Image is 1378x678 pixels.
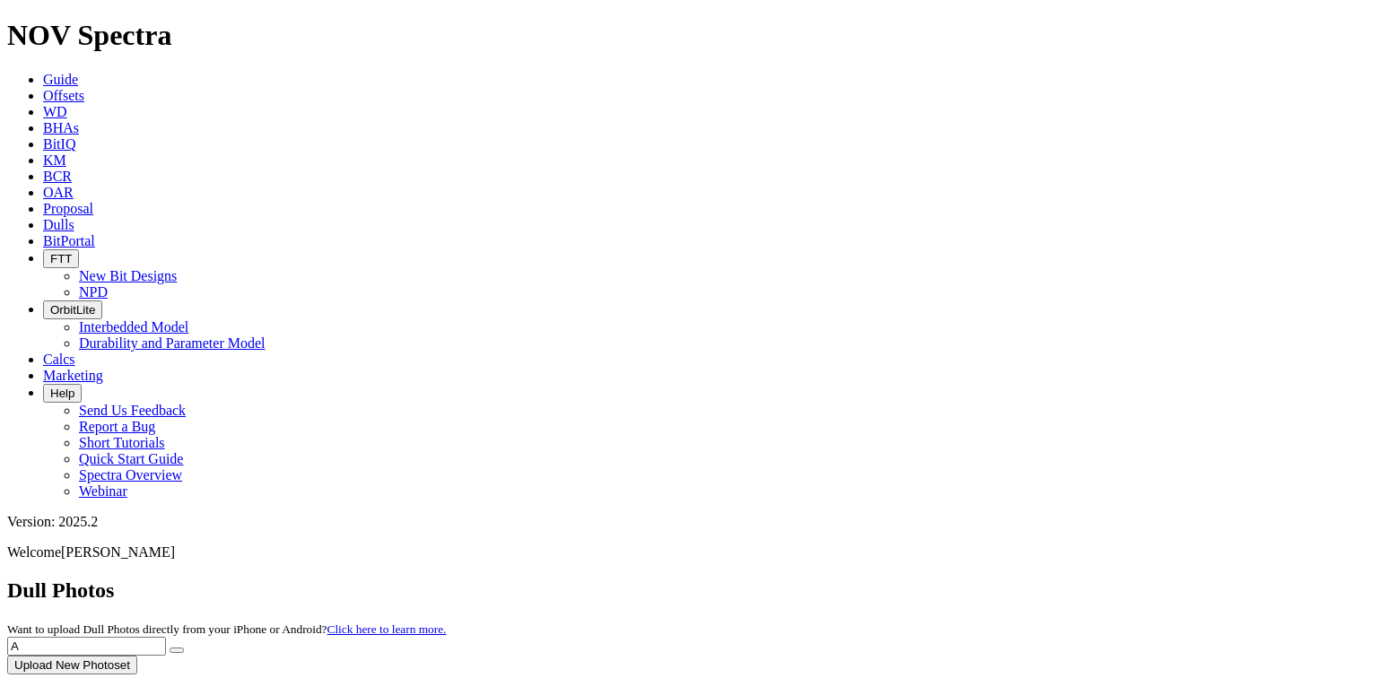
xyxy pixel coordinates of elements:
[79,483,127,499] a: Webinar
[43,217,74,232] a: Dulls
[43,352,75,367] a: Calcs
[79,268,177,283] a: New Bit Designs
[43,368,103,383] a: Marketing
[7,19,1371,52] h1: NOV Spectra
[43,136,75,152] a: BitIQ
[43,72,78,87] a: Guide
[79,467,182,482] a: Spectra Overview
[61,544,175,560] span: [PERSON_NAME]
[43,233,95,248] a: BitPortal
[327,622,447,636] a: Click here to learn more.
[79,435,165,450] a: Short Tutorials
[43,300,102,319] button: OrbitLite
[7,514,1371,530] div: Version: 2025.2
[43,88,84,103] a: Offsets
[50,252,72,265] span: FTT
[7,656,137,674] button: Upload New Photoset
[43,152,66,168] a: KM
[43,169,72,184] a: BCR
[7,578,1371,603] h2: Dull Photos
[43,185,74,200] a: OAR
[79,335,266,351] a: Durability and Parameter Model
[43,120,79,135] a: BHAs
[50,303,95,317] span: OrbitLite
[79,319,188,335] a: Interbedded Model
[43,384,82,403] button: Help
[43,201,93,216] a: Proposal
[50,387,74,400] span: Help
[79,284,108,300] a: NPD
[43,104,67,119] a: WD
[79,419,155,434] a: Report a Bug
[79,403,186,418] a: Send Us Feedback
[7,544,1371,561] p: Welcome
[7,622,446,636] small: Want to upload Dull Photos directly from your iPhone or Android?
[43,249,79,268] button: FTT
[7,637,166,656] input: Search Serial Number
[79,451,183,466] a: Quick Start Guide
